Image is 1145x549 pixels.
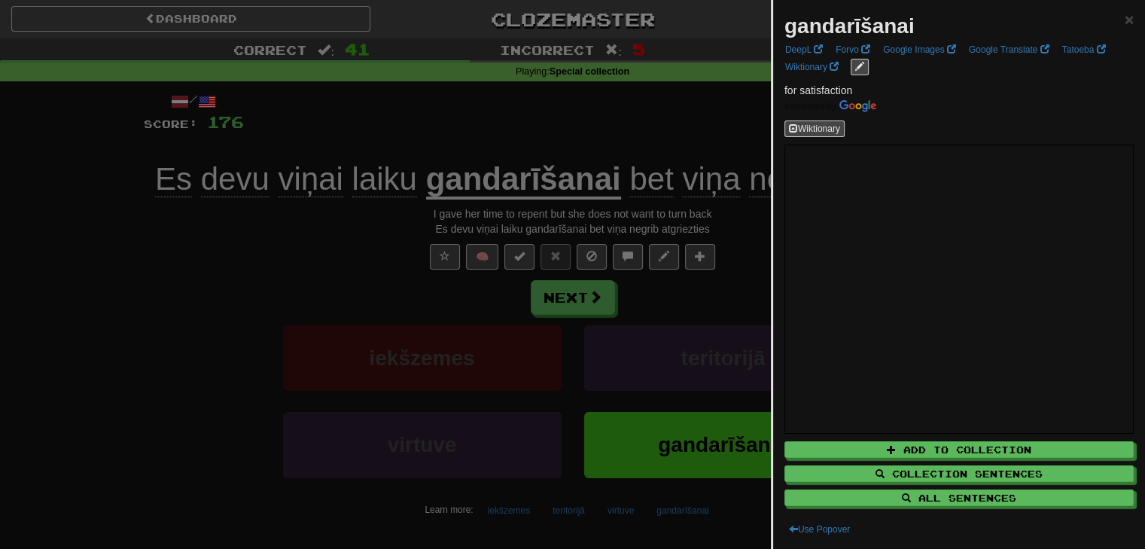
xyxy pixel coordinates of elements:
a: Wiktionary [781,59,843,75]
a: Tatoeba [1058,41,1110,58]
a: Google Images [879,41,961,58]
a: Forvo [831,41,875,58]
button: All Sentences [784,490,1134,506]
button: Add to Collection [784,441,1134,458]
button: edit links [851,59,869,75]
button: Use Popover [784,521,854,538]
button: Collection Sentences [784,465,1134,482]
button: Close [1125,11,1134,27]
button: Wiktionary [784,120,845,137]
span: for satisfaction [784,84,852,96]
a: DeepL [781,41,827,58]
strong: gandarīšanai [784,14,915,38]
a: Google Translate [964,41,1054,58]
img: Color short [784,100,876,112]
span: × [1125,11,1134,28]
